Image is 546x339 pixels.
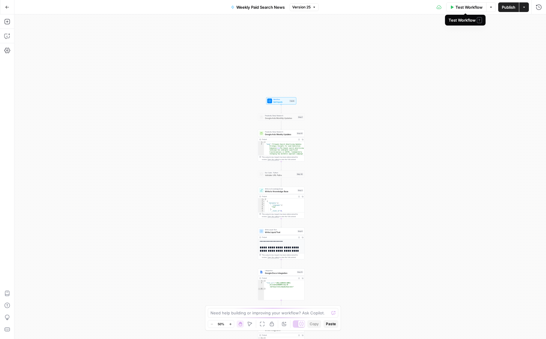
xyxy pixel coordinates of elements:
div: 3 [258,288,264,290]
g: Edge from step_43 to step_3 [281,178,282,186]
div: 6 [258,208,265,210]
span: Write Liquid Text [265,229,296,231]
span: Test Workflow [456,4,483,10]
div: WorkflowSet InputsInputs [258,97,305,104]
span: Toggle code folding, rows 1 through 13 [263,198,265,201]
span: Integration [265,269,296,272]
div: Output [262,138,296,141]
span: Validate URL Paths [265,174,295,177]
div: IntegrationGoogle Docs IntegrationStep 12Output{ "file_url":"[URL][DOMAIN_NAME] /d/17uOnknHNSNMTc... [258,268,305,300]
button: Copy [307,320,321,328]
span: Toggle code folding, rows 1 through 3 [262,141,264,144]
div: Perplexity Deep ResearchGoogle Ads Monthly UpdatesStep 1 [258,114,305,121]
g: Edge from step_12 to step_23 [281,300,282,309]
span: Version 25 [292,5,311,10]
span: Set Inputs [273,100,288,103]
div: 1 [258,198,265,201]
div: Output [262,195,296,198]
div: 5 [258,206,265,208]
div: Write to Knowledge BaseWrite to Knowledge BaseStep 3Output[ { "metadata":{ "__languages":[ "eng" ... [258,187,305,219]
div: Step 43 [296,173,303,175]
span: Perplexity Deep Research [265,131,295,133]
span: Write to Knowledge Base [265,190,296,193]
div: Test Workflow [449,17,482,23]
div: 7 [258,210,265,212]
div: This output is too large & has been abbreviated for review. to view the full content. [262,156,303,161]
span: Toggle code folding, rows 1 through 3 [262,280,264,282]
div: 1 [258,141,264,144]
span: 50% [218,322,224,326]
div: Run Code · PythonValidate URL PathsStep 43 [258,171,305,178]
span: Weekly Paid Search News [236,4,285,10]
span: Google Ads Monthly Updates [265,117,296,120]
span: Write Liquid Text [265,231,296,234]
span: T [477,17,482,23]
span: Gmail Integration [265,328,296,331]
span: Copy [310,321,319,327]
div: This output is too large & has been abbreviated for review. to view the full content. [262,213,303,218]
div: Step 6 [297,230,303,232]
div: Inputs [289,99,295,102]
div: Step 22 [296,132,303,135]
button: Test Workflow [446,2,486,12]
span: Google Ads Weekly Updates [265,133,295,136]
div: 4 [258,204,265,206]
div: Output [262,334,296,336]
button: Weekly Paid Search News [227,2,288,12]
g: Edge from step_22 to step_43 [281,162,282,170]
img: Instagram%20post%20-%201%201.png [260,271,263,274]
span: Toggle code folding, rows 4 through 6 [263,204,265,206]
div: Output [262,236,296,238]
div: Step 1 [298,116,303,118]
span: Publish [502,4,515,10]
div: 2 [258,282,264,288]
div: 2 [258,200,265,202]
span: Toggle code folding, rows 3 through 11 [263,202,265,204]
span: Copy the output [268,216,279,217]
div: Output [262,277,296,279]
div: This output is too large & has been abbreviated for review. to view the full content. [262,254,303,259]
g: Edge from step_6 to step_12 [281,259,282,268]
div: Perplexity Deep ResearchGoogle Ads Weekly UpdatesStep 22Output{ "body":"# Google Search Advertisi... [258,130,305,162]
button: Version 25 [290,3,319,11]
span: Toggle code folding, rows 2 through 12 [263,200,265,202]
g: Edge from step_3 to step_6 [281,219,282,227]
button: Paste [324,320,338,328]
div: Step 3 [297,189,303,192]
div: 1 [258,280,264,282]
div: 3 [258,202,265,204]
span: Copy the output [268,256,279,258]
div: Step 12 [297,271,303,273]
span: Workflow [273,98,288,101]
span: Copy the output [268,159,279,160]
g: Edge from start to step_1 [281,104,282,113]
span: Google Docs Integration [265,271,296,274]
span: Write to Knowledge Base [265,188,296,190]
button: Publish [498,2,519,12]
span: Run Code · Python [265,171,295,174]
span: Paste [326,321,336,327]
span: Perplexity Deep Research [265,114,296,117]
g: Edge from step_1 to step_22 [281,121,282,129]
